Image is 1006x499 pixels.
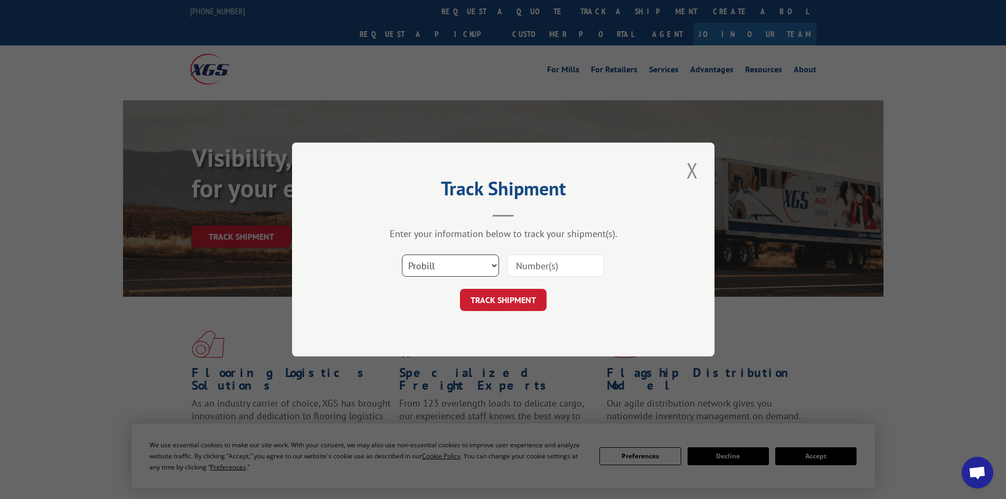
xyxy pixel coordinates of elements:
div: Enter your information below to track your shipment(s). [345,228,662,240]
button: TRACK SHIPMENT [460,289,547,311]
a: Open chat [962,457,993,488]
input: Number(s) [507,255,604,277]
h2: Track Shipment [345,181,662,201]
button: Close modal [683,156,701,185]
